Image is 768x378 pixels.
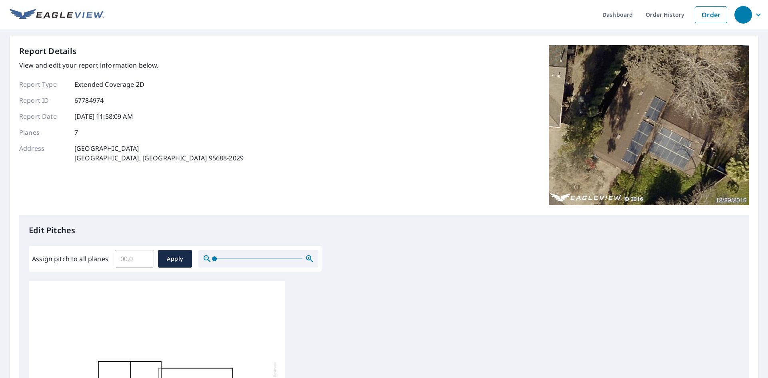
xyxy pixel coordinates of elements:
[549,45,749,205] img: Top image
[74,128,78,137] p: 7
[19,96,67,105] p: Report ID
[695,6,727,23] a: Order
[115,248,154,270] input: 00.0
[19,112,67,121] p: Report Date
[74,96,104,105] p: 67784974
[164,254,186,264] span: Apply
[10,9,104,21] img: EV Logo
[158,250,192,268] button: Apply
[74,80,144,89] p: Extended Coverage 2D
[74,144,244,163] p: [GEOGRAPHIC_DATA] [GEOGRAPHIC_DATA], [GEOGRAPHIC_DATA] 95688-2029
[19,45,77,57] p: Report Details
[19,128,67,137] p: Planes
[74,112,133,121] p: [DATE] 11:58:09 AM
[29,224,739,236] p: Edit Pitches
[32,254,108,264] label: Assign pitch to all planes
[19,60,244,70] p: View and edit your report information below.
[19,80,67,89] p: Report Type
[19,144,67,163] p: Address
